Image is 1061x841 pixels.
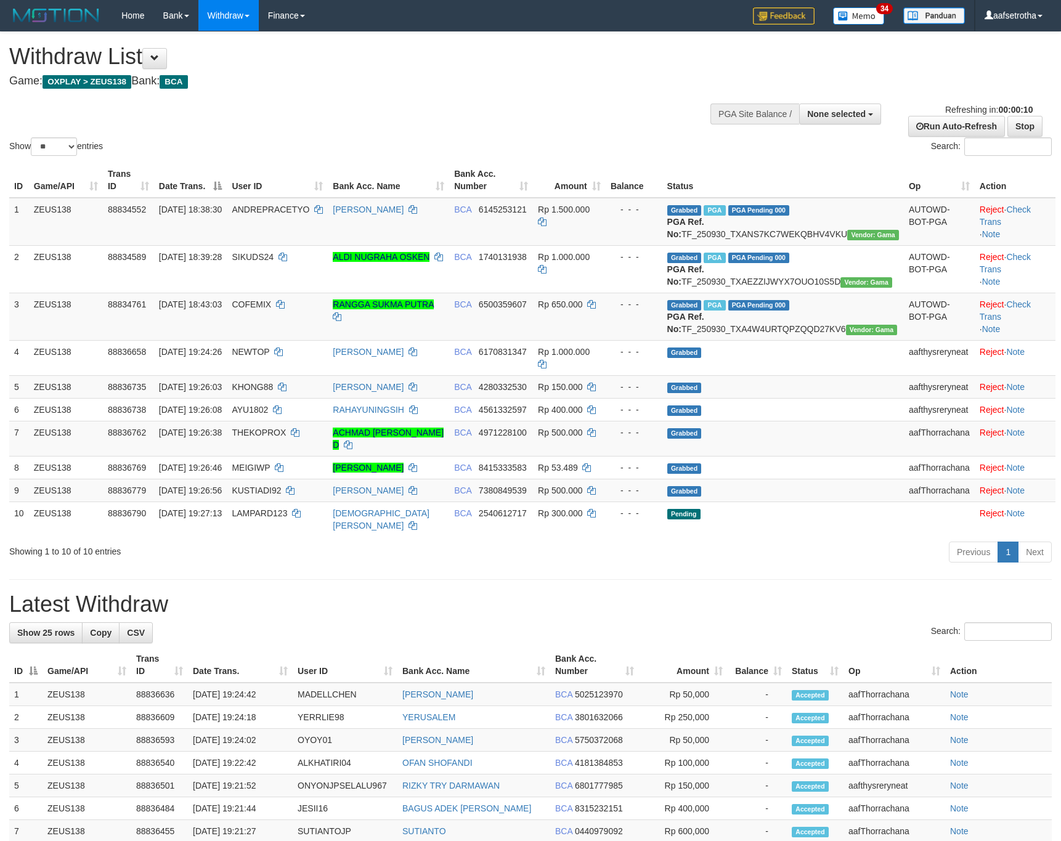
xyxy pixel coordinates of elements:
[479,486,527,495] span: Copy 7380849539 to clipboard
[328,163,449,198] th: Bank Acc. Name: activate to sort column ascending
[639,797,728,820] td: Rp 400,000
[9,648,43,683] th: ID: activate to sort column descending
[792,781,829,792] span: Accepted
[43,75,131,89] span: OXPLAY > ZEUS138
[188,683,293,706] td: [DATE] 19:24:42
[82,622,120,643] a: Copy
[792,690,829,701] span: Accepted
[904,340,975,375] td: aafthysreryneat
[998,542,1018,563] a: 1
[728,774,787,797] td: -
[975,456,1055,479] td: ·
[333,299,433,309] a: RANGGA SUKMA PUTRA
[538,405,582,415] span: Rp 400.000
[454,205,471,214] span: BCA
[950,781,969,790] a: Note
[9,293,29,340] td: 3
[131,706,188,729] td: 88836609
[9,44,695,69] h1: Withdraw List
[950,758,969,768] a: Note
[975,479,1055,502] td: ·
[538,347,590,357] span: Rp 1.000.000
[232,508,287,518] span: LAMPARD123
[950,826,969,836] a: Note
[17,628,75,638] span: Show 25 rows
[611,461,657,474] div: - - -
[667,383,702,393] span: Grabbed
[904,198,975,246] td: AUTOWD-BOT-PGA
[108,428,146,437] span: 88836762
[728,706,787,729] td: -
[975,375,1055,398] td: ·
[975,340,1055,375] td: ·
[980,252,1004,262] a: Reject
[728,300,790,311] span: PGA Pending
[188,774,293,797] td: [DATE] 19:21:52
[103,163,154,198] th: Trans ID: activate to sort column ascending
[159,205,222,214] span: [DATE] 18:38:30
[667,300,702,311] span: Grabbed
[903,7,965,24] img: panduan.png
[538,486,582,495] span: Rp 500.000
[159,347,222,357] span: [DATE] 19:24:26
[454,382,471,392] span: BCA
[293,706,397,729] td: YERRLIE98
[904,456,975,479] td: aafThorrachana
[980,382,1004,392] a: Reject
[611,507,657,519] div: - - -
[787,648,844,683] th: Status: activate to sort column ascending
[844,774,945,797] td: aafthysreryneat
[29,340,103,375] td: ZEUS138
[454,299,471,309] span: BCA
[538,508,582,518] span: Rp 300.000
[232,382,273,392] span: KHONG88
[43,752,131,774] td: ZEUS138
[980,463,1004,473] a: Reject
[402,826,446,836] a: SUTIANTO
[159,508,222,518] span: [DATE] 19:27:13
[43,797,131,820] td: ZEUS138
[9,456,29,479] td: 8
[704,253,725,263] span: Marked by aafsolysreylen
[904,398,975,421] td: aafthysreryneat
[980,252,1031,274] a: Check Trans
[538,299,582,309] span: Rp 650.000
[333,428,444,450] a: ACHMAD [PERSON_NAME] D
[980,299,1031,322] a: Check Trans
[9,6,103,25] img: MOTION_logo.png
[333,405,404,415] a: RAHAYUNINGSIH
[704,205,725,216] span: Marked by aafsolysreylen
[950,712,969,722] a: Note
[29,398,103,421] td: ZEUS138
[667,253,702,263] span: Grabbed
[980,299,1004,309] a: Reject
[1007,116,1043,137] a: Stop
[975,163,1055,198] th: Action
[1006,463,1025,473] a: Note
[9,75,695,87] h4: Game: Bank:
[1006,486,1025,495] a: Note
[904,293,975,340] td: AUTOWD-BOT-PGA
[293,648,397,683] th: User ID: activate to sort column ascending
[108,382,146,392] span: 88836735
[555,712,572,722] span: BCA
[704,300,725,311] span: Marked by aafsolysreylen
[964,622,1052,641] input: Search:
[293,774,397,797] td: ONYONJPSELALU967
[454,252,471,262] span: BCA
[667,486,702,497] span: Grabbed
[333,463,404,473] a: [PERSON_NAME]
[1006,405,1025,415] a: Note
[232,205,309,214] span: ANDREPRACETYO
[131,729,188,752] td: 88836593
[667,347,702,358] span: Grabbed
[975,398,1055,421] td: ·
[29,293,103,340] td: ZEUS138
[90,628,112,638] span: Copy
[538,428,582,437] span: Rp 500.000
[43,683,131,706] td: ZEUS138
[9,340,29,375] td: 4
[538,205,590,214] span: Rp 1.500.000
[29,375,103,398] td: ZEUS138
[232,252,274,262] span: SIKUDS24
